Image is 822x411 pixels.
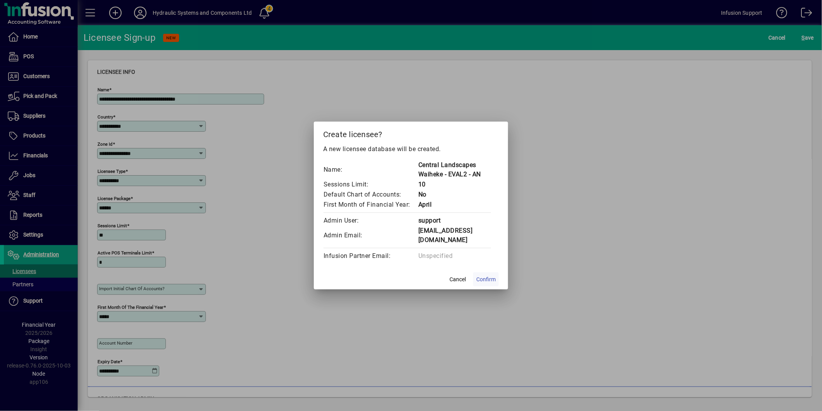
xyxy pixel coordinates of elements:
[418,190,499,200] td: No
[323,251,418,261] td: Infusion Partner Email:
[314,122,508,144] h2: Create licensee?
[323,160,418,179] td: Name:
[323,216,418,226] td: Admin User:
[418,252,453,259] span: Unspecified
[323,190,418,200] td: Default Chart of Accounts:
[418,181,426,188] span: 10
[445,272,470,286] button: Cancel
[323,179,418,190] td: Sessions Limit:
[476,275,496,284] span: Confirm
[473,272,499,286] button: Confirm
[449,275,466,284] span: Cancel
[418,200,499,210] td: April
[323,200,418,210] td: First Month of Financial Year:
[418,226,499,245] td: [EMAIL_ADDRESS][DOMAIN_NAME]
[323,226,418,245] td: Admin Email:
[418,216,499,226] td: support
[418,160,499,179] td: Central Landscapes Waiheke - EVAL2 - AN
[323,145,499,154] p: A new licensee database will be created.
